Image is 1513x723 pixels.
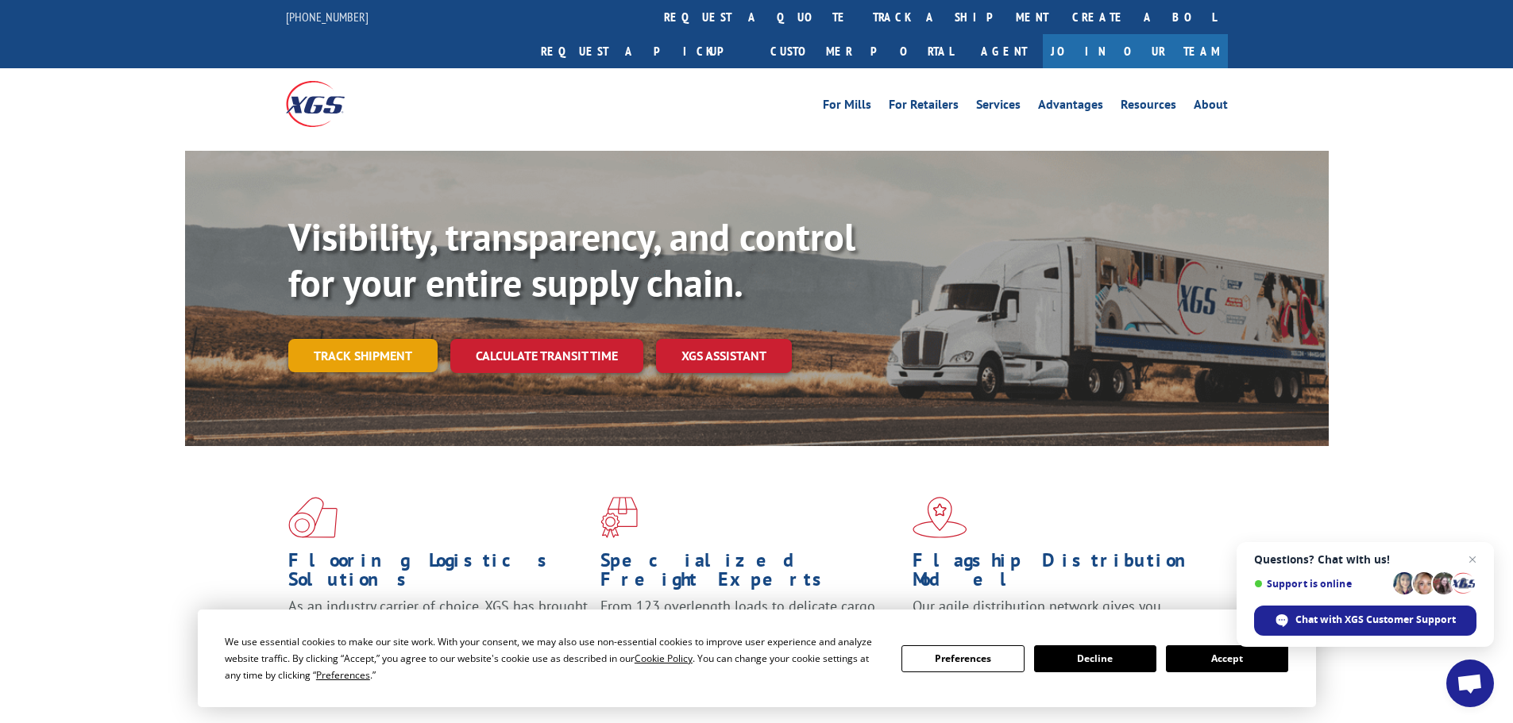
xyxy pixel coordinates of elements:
span: Cookie Policy [635,652,693,665]
a: Calculate transit time [450,339,643,373]
a: XGS ASSISTANT [656,339,792,373]
button: Preferences [901,645,1024,672]
p: From 123 overlength loads to delicate cargo, our experienced staff knows the best way to move you... [600,597,901,667]
h1: Flagship Distribution Model [913,551,1213,597]
span: Chat with XGS Customer Support [1295,613,1456,627]
span: Questions? Chat with us! [1254,553,1476,566]
a: Resources [1121,98,1176,116]
h1: Specialized Freight Experts [600,551,901,597]
button: Accept [1166,645,1288,672]
div: We use essential cookies to make our site work. With your consent, we may also use non-essential ... [225,633,882,683]
span: As an industry carrier of choice, XGS has brought innovation and dedication to flooring logistics... [288,597,588,653]
a: Advantages [1038,98,1103,116]
img: xgs-icon-flagship-distribution-model-red [913,497,967,538]
a: Join Our Team [1043,34,1228,68]
button: Decline [1034,645,1156,672]
div: Chat with XGS Customer Support [1254,606,1476,636]
span: Close chat [1463,550,1482,569]
a: For Retailers [889,98,959,116]
span: Support is online [1254,578,1388,590]
a: About [1194,98,1228,116]
h1: Flooring Logistics Solutions [288,551,589,597]
a: Customer Portal [758,34,965,68]
a: Services [976,98,1021,116]
a: Track shipment [288,339,438,372]
span: Preferences [316,668,370,682]
div: Cookie Consent Prompt [198,610,1316,707]
a: For Mills [823,98,871,116]
b: Visibility, transparency, and control for your entire supply chain. [288,212,855,307]
span: Our agile distribution network gives you nationwide inventory management on demand. [913,597,1205,634]
a: Agent [965,34,1043,68]
img: xgs-icon-focused-on-flooring-red [600,497,638,538]
div: Open chat [1446,660,1494,707]
a: Request a pickup [529,34,758,68]
img: xgs-icon-total-supply-chain-intelligence-red [288,497,338,538]
a: [PHONE_NUMBER] [286,9,369,25]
